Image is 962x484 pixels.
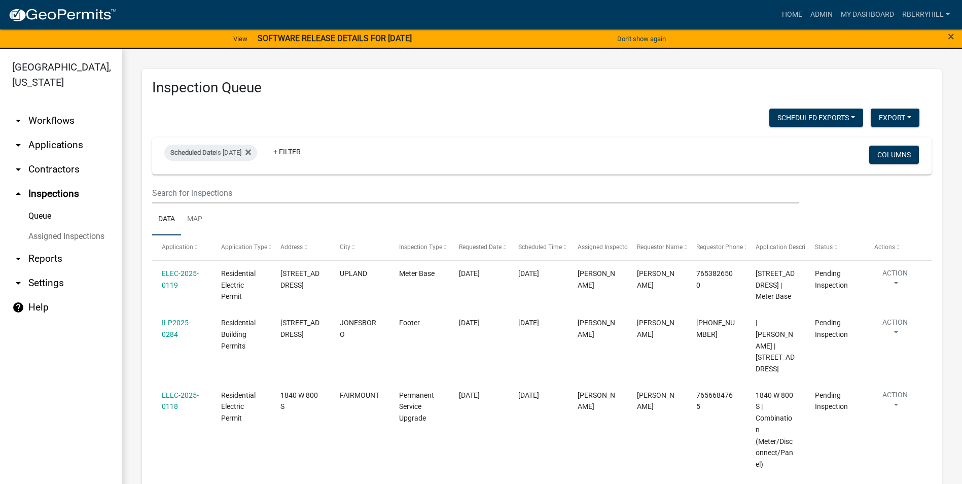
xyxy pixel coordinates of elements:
[637,391,674,411] span: Randy Berryhill
[837,5,898,24] a: My Dashboard
[340,319,376,338] span: JONESBORO
[687,235,746,260] datatable-header-cell: Requestor Phone
[258,33,412,43] strong: SOFTWARE RELEASE DETAILS FOR [DATE]
[637,319,674,338] span: John Ogden
[874,244,895,251] span: Actions
[340,391,379,399] span: FAIRMOUNT
[221,244,267,251] span: Application Type
[815,391,848,411] span: Pending Inspection
[778,5,806,24] a: Home
[330,235,389,260] datatable-header-cell: City
[696,391,733,411] span: 7656684765
[221,319,256,350] span: Residential Building Permits
[12,253,24,265] i: arrow_drop_down
[181,203,208,236] a: Map
[948,30,954,43] button: Close
[696,244,743,251] span: Requestor Phone
[162,244,193,251] span: Application
[805,235,865,260] datatable-header-cell: Status
[164,145,257,161] div: is [DATE]
[152,79,932,96] h3: Inspection Queue
[12,115,24,127] i: arrow_drop_down
[152,183,799,203] input: Search for inspections
[399,269,435,278] span: Meter Base
[280,391,318,411] span: 1840 W 800 S
[578,391,615,411] span: Randy Berryhill
[399,319,420,327] span: Footer
[578,244,630,251] span: Assigned Inspector
[229,30,252,47] a: View
[12,277,24,289] i: arrow_drop_down
[518,244,562,251] span: Scheduled Time
[265,143,309,161] a: + Filter
[871,109,919,127] button: Export
[221,391,256,423] span: Residential Electric Permit
[271,235,330,260] datatable-header-cell: Address
[746,235,805,260] datatable-header-cell: Application Description
[874,268,916,293] button: Action
[637,269,674,289] span: Levi Biggs
[637,244,683,251] span: Requestor Name
[696,269,733,289] span: 7653826500
[815,269,848,289] span: Pending Inspection
[12,139,24,151] i: arrow_drop_down
[12,163,24,176] i: arrow_drop_down
[12,301,24,314] i: help
[399,391,434,423] span: Permanent Service Upgrade
[815,244,833,251] span: Status
[874,317,916,342] button: Action
[162,269,199,289] a: ELEC-2025-0119
[696,319,735,338] span: 765-661-3022
[948,29,954,44] span: ×
[756,244,820,251] span: Application Description
[280,269,319,289] span: 2382 S 8TH ST
[459,319,480,327] span: 10/07/2025
[869,146,919,164] button: Columns
[578,269,615,289] span: Randy Berryhill
[162,319,191,338] a: ILP2025-0284
[221,269,256,301] span: Residential Electric Permit
[340,269,367,278] span: UPLAND
[449,235,508,260] datatable-header-cell: Requested Date
[865,235,924,260] datatable-header-cell: Actions
[874,390,916,415] button: Action
[211,235,271,260] datatable-header-cell: Application Type
[162,391,199,411] a: ELEC-2025-0118
[613,30,670,47] button: Don't show again
[769,109,863,127] button: Scheduled Exports
[389,235,449,260] datatable-header-cell: Inspection Type
[340,244,350,251] span: City
[898,5,954,24] a: rberryhill
[627,235,687,260] datatable-header-cell: Requestor Name
[399,244,442,251] span: Inspection Type
[152,235,211,260] datatable-header-cell: Application
[518,268,558,280] div: [DATE]
[12,188,24,200] i: arrow_drop_up
[756,269,795,301] span: 2382 S 8TH ST | Meter Base
[518,317,558,329] div: [DATE]
[459,244,502,251] span: Requested Date
[170,149,216,156] span: Scheduled Date
[756,391,793,469] span: 1840 W 800 S | Combination (Meter/Disconnect/Panel)
[152,203,181,236] a: Data
[756,319,795,373] span: | OGDEN, JOHN H | 224 E 8TH ST
[806,5,837,24] a: Admin
[518,390,558,401] div: [DATE]
[578,319,615,338] span: Randy Berryhill
[815,319,848,338] span: Pending Inspection
[567,235,627,260] datatable-header-cell: Assigned Inspector
[459,391,480,399] span: 10/03/2025
[280,244,303,251] span: Address
[280,319,319,338] span: 224 E 8TH ST
[508,235,567,260] datatable-header-cell: Scheduled Time
[459,269,480,278] span: 10/08/2025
